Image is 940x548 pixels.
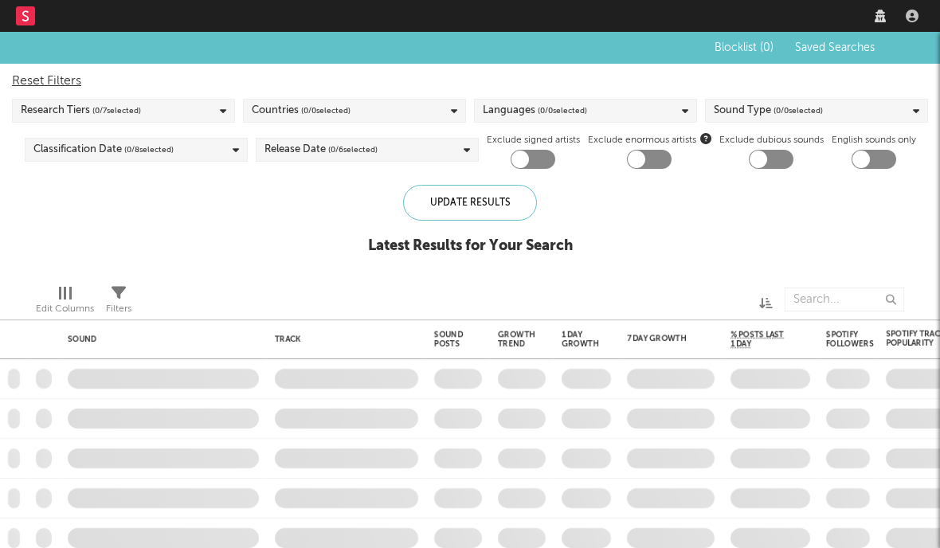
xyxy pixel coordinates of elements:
[832,131,916,150] label: English sounds only
[487,131,580,150] label: Exclude signed artists
[403,185,537,221] div: Update Results
[795,42,878,53] span: Saved Searches
[275,335,410,344] div: Track
[588,131,711,150] span: Exclude enormous artists
[36,280,94,326] div: Edit Columns
[774,101,823,120] span: ( 0 / 0 selected)
[328,140,378,159] span: ( 0 / 6 selected)
[106,299,131,319] div: Filters
[627,334,691,343] div: 7 Day Growth
[106,280,131,326] div: Filters
[538,101,587,120] span: ( 0 / 0 selected)
[498,330,538,349] div: Growth Trend
[124,140,174,159] span: ( 0 / 8 selected)
[21,101,141,120] div: Research Tiers
[719,131,824,150] label: Exclude dubious sounds
[562,330,599,349] div: 1 Day Growth
[36,299,94,319] div: Edit Columns
[264,140,378,159] div: Release Date
[785,288,904,311] input: Search...
[92,101,141,120] span: ( 0 / 7 selected)
[760,42,774,53] span: ( 0 )
[33,140,174,159] div: Classification Date
[301,101,351,120] span: ( 0 / 0 selected)
[700,131,711,146] button: Exclude enormous artists
[715,42,774,53] span: Blocklist
[368,237,573,256] div: Latest Results for Your Search
[730,330,786,349] span: % Posts Last 1 Day
[68,335,251,344] div: Sound
[12,72,928,91] div: Reset Filters
[434,330,463,349] div: Sound Posts
[826,330,874,349] div: Spotify Followers
[252,101,351,120] div: Countries
[714,101,823,120] div: Sound Type
[790,41,878,54] button: Saved Searches
[483,101,587,120] div: Languages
